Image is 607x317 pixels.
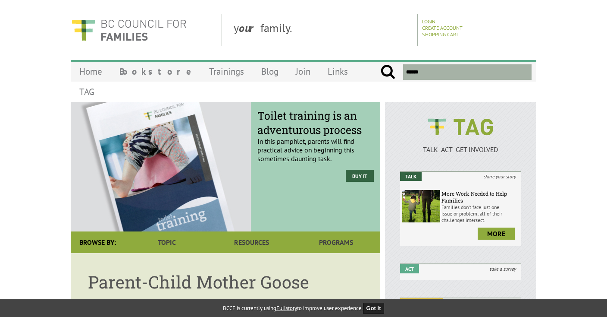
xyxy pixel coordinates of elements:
[422,31,459,38] a: Shopping Cart
[287,61,319,82] a: Join
[479,172,521,181] i: share your story
[478,298,521,307] i: join a campaign
[71,82,103,102] a: TAG
[253,61,287,82] a: Blog
[478,228,515,240] a: more
[400,298,443,307] em: Get Involved
[380,64,395,80] input: Submit
[400,136,521,154] a: TALK ACT GET INVOLVED
[257,108,374,137] span: Toilet training is an adventurous process
[125,231,209,253] a: Topic
[209,231,294,253] a: Resources
[441,204,519,223] p: Families don’t face just one issue or problem; all of their challenges intersect.
[485,264,521,273] i: take a survey
[441,190,519,204] h6: More Work Needed to Help Families
[400,145,521,154] p: TALK ACT GET INVOLVED
[88,270,363,293] h1: Parent-Child Mother Goose
[71,61,111,82] a: Home
[71,231,125,253] div: Browse By:
[257,115,374,163] p: In this pamphlet, parents will find practical advice on beginning this sometimes daunting task.
[239,21,260,35] strong: our
[422,18,435,25] a: Login
[71,14,187,46] img: BC Council for FAMILIES
[363,303,385,314] button: Got it
[276,304,297,312] a: Fullstory
[294,231,379,253] a: Programs
[200,61,253,82] a: Trainings
[400,264,419,273] em: Act
[346,170,374,182] a: Buy it
[422,111,499,143] img: BCCF's TAG Logo
[111,61,200,82] a: Bookstore
[422,25,463,31] a: Create Account
[400,172,422,181] em: Talk
[319,61,357,82] a: Links
[227,14,418,46] div: y family.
